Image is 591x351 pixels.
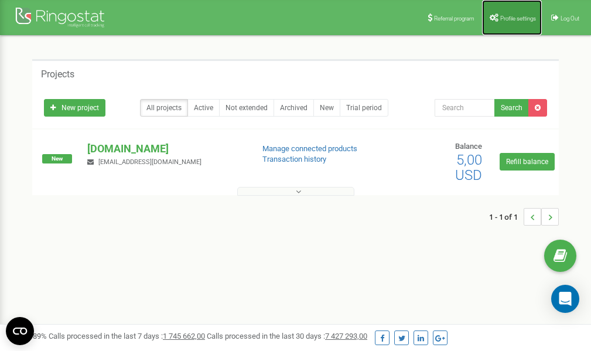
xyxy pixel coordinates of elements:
[455,152,482,183] span: 5,00 USD
[262,155,326,163] a: Transaction history
[340,99,388,117] a: Trial period
[494,99,529,117] button: Search
[98,158,201,166] span: [EMAIL_ADDRESS][DOMAIN_NAME]
[455,142,482,151] span: Balance
[313,99,340,117] a: New
[434,15,474,22] span: Referral program
[87,141,243,156] p: [DOMAIN_NAME]
[561,15,579,22] span: Log Out
[219,99,274,117] a: Not extended
[44,99,105,117] a: New project
[500,153,555,171] a: Refill balance
[551,285,579,313] div: Open Intercom Messenger
[49,332,205,340] span: Calls processed in the last 7 days :
[325,332,367,340] u: 7 427 293,00
[163,332,205,340] u: 1 745 662,00
[500,15,536,22] span: Profile settings
[41,69,74,80] h5: Projects
[274,99,314,117] a: Archived
[42,154,72,163] span: New
[6,317,34,345] button: Open CMP widget
[140,99,188,117] a: All projects
[489,208,524,226] span: 1 - 1 of 1
[207,332,367,340] span: Calls processed in the last 30 days :
[262,144,357,153] a: Manage connected products
[435,99,495,117] input: Search
[187,99,220,117] a: Active
[489,196,559,237] nav: ...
